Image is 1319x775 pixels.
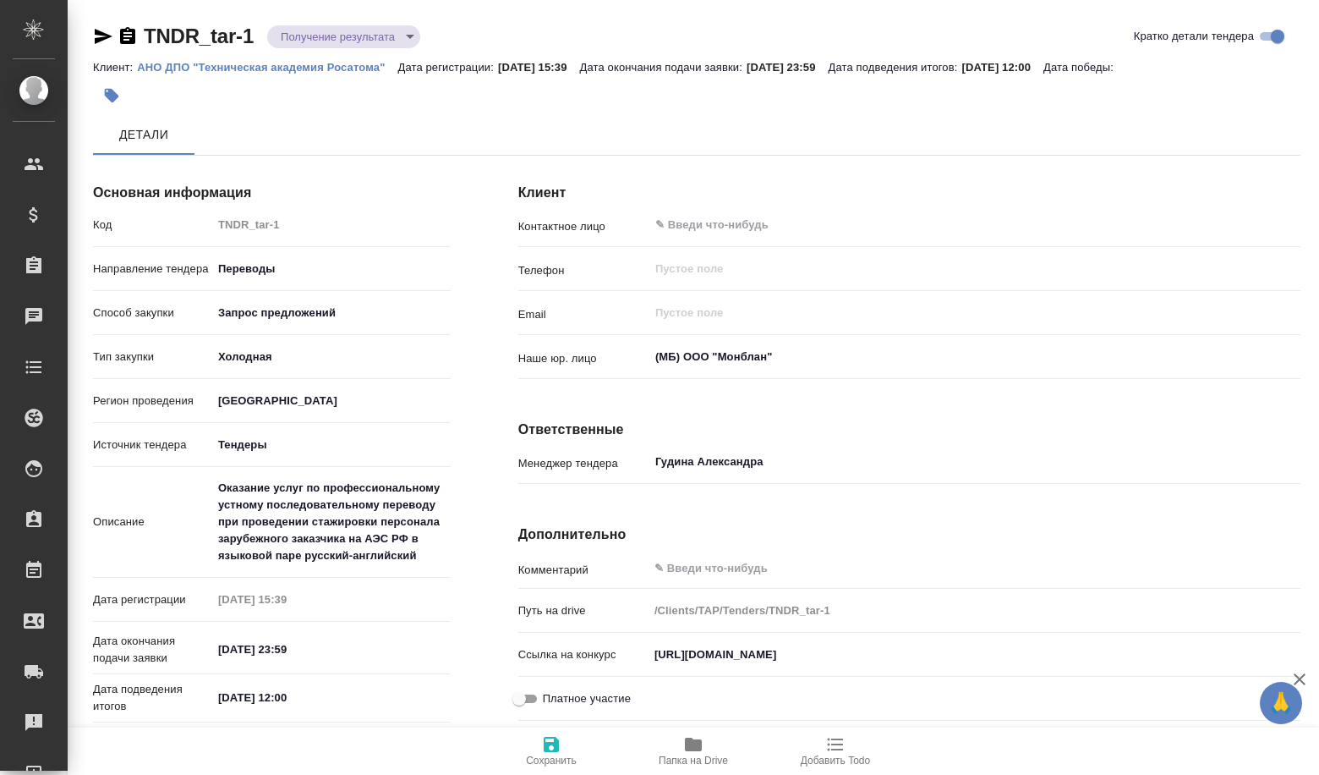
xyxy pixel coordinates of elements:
input: ✎ Введи что-нибудь [654,215,1239,235]
input: Пустое поле [212,212,451,237]
input: ✎ Введи что-нибудь [649,642,1300,667]
p: Комментарий [518,562,649,579]
span: Папка на Drive [659,755,728,767]
p: Клиент: [93,61,137,74]
p: Описание [93,514,212,530]
button: Добавить Todo [764,728,906,775]
p: Дата окончания подачи заявки: [580,61,747,74]
span: Сохранить [526,755,577,767]
button: Open [1291,355,1294,359]
p: Email [518,306,649,323]
h4: Дополнительно [518,525,1300,545]
input: Пустое поле [212,587,360,612]
p: Дата регистрации [93,591,212,608]
a: TNDR_tar-1 [144,25,254,47]
p: Код [93,217,212,234]
h4: Клиент [518,183,1300,203]
p: Дата победы: [1043,61,1118,74]
p: [DATE] 23:59 [747,61,829,74]
p: Дата окончания подачи заявки [93,633,212,667]
span: Добавить Todo [801,755,870,767]
p: Наше юр. лицо [518,350,649,367]
p: Путь на drive [518,602,649,619]
p: Регион проведения [93,393,212,409]
button: 🙏 [1260,682,1302,724]
button: Сохранить [480,728,622,775]
a: АНО ДПО "Техническая академия Росатома" [137,59,397,74]
div: [GEOGRAPHIC_DATA] [212,387,451,415]
p: [DATE] 15:39 [498,61,580,74]
span: Кратко детали тендера [1134,28,1254,45]
input: Пустое поле [654,303,1261,323]
button: Скопировать ссылку [118,26,138,47]
button: Open [1291,223,1294,227]
input: Пустое поле [654,259,1261,279]
span: Платное участие [543,690,631,707]
p: Менеджер тендера [518,455,649,472]
button: Скопировать ссылку для ЯМессенджера [93,26,113,47]
div: Холодная [212,343,451,371]
p: Дата подведения итогов [93,681,212,715]
textarea: Оказание услуг по профессиональному устному последовательному переводу при проведении стажировки ... [212,474,451,570]
p: Способ закупки [93,305,212,322]
div: Получение результата [267,25,420,48]
div: [GEOGRAPHIC_DATA] [212,431,451,459]
div: Запрос предложений [212,299,451,327]
input: ✎ Введи что-нибудь [212,685,360,710]
span: 🙏 [1267,685,1295,721]
button: Open [1291,460,1294,464]
p: Источник тендера [93,437,212,453]
input: ✎ Введи что-нибудь [212,637,360,662]
span: Детали [103,124,184,146]
p: Тип закупки [93,349,212,366]
p: Дата подведения итогов: [829,61,962,74]
p: Направление тендера [93,261,212,278]
p: Дата регистрации: [398,61,498,74]
p: [DATE] 12:00 [961,61,1043,74]
p: Контактное лицо [518,218,649,235]
p: Телефон [518,262,649,279]
button: Папка на Drive [622,728,764,775]
p: Ссылка на конкурс [518,646,649,663]
input: Пустое поле [649,598,1300,623]
h4: Ответственные [518,420,1300,440]
button: Получение результата [276,30,400,44]
div: Переводы [212,255,451,283]
button: Добавить тэг [93,77,130,114]
p: АНО ДПО "Техническая академия Росатома" [137,61,397,74]
h4: Основная информация [93,183,451,203]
